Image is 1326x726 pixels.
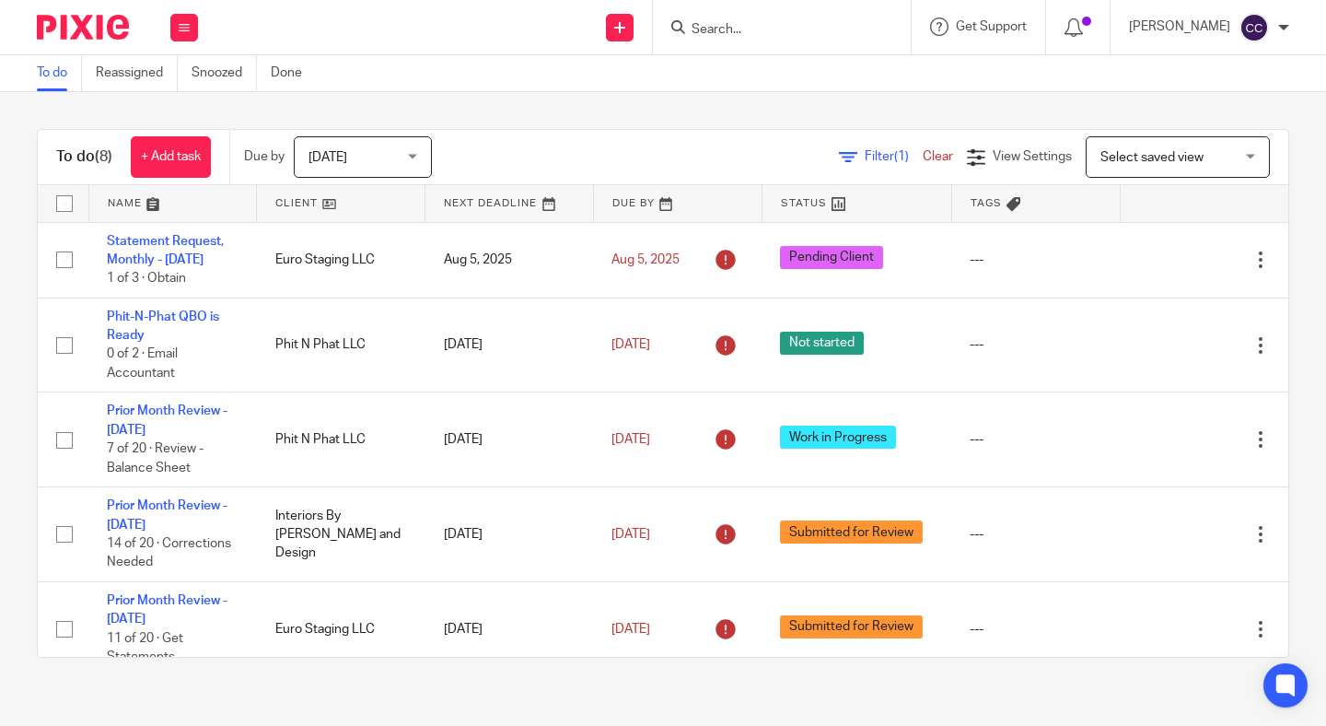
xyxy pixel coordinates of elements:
[192,55,257,91] a: Snoozed
[993,150,1072,163] span: View Settings
[611,623,650,636] span: [DATE]
[37,55,82,91] a: To do
[425,298,594,392] td: [DATE]
[56,147,112,167] h1: To do
[425,392,594,487] td: [DATE]
[425,487,594,582] td: [DATE]
[611,433,650,446] span: [DATE]
[894,150,909,163] span: (1)
[1100,151,1204,164] span: Select saved view
[107,537,231,569] span: 14 of 20 · Corrections Needed
[96,55,178,91] a: Reassigned
[107,310,219,342] a: Phit-N-Phat QBO is Ready
[780,521,923,544] span: Submitted for Review
[865,150,923,163] span: Filter
[970,620,1101,638] div: ---
[690,22,855,39] input: Search
[970,251,1101,269] div: ---
[970,430,1101,449] div: ---
[1239,13,1269,42] img: svg%3E
[107,594,227,626] a: Prior Month Review - [DATE]
[107,499,227,531] a: Prior Month Review - [DATE]
[131,136,211,178] a: + Add task
[1129,18,1230,36] p: [PERSON_NAME]
[970,525,1101,544] div: ---
[257,298,425,392] td: Phit N Phat LLC
[257,392,425,487] td: Phit N Phat LLC
[271,55,316,91] a: Done
[780,332,864,355] span: Not started
[107,272,186,285] span: 1 of 3 · Obtain
[970,335,1101,354] div: ---
[780,615,923,638] span: Submitted for Review
[257,582,425,677] td: Euro Staging LLC
[611,528,650,541] span: [DATE]
[971,198,1002,208] span: Tags
[611,338,650,351] span: [DATE]
[780,426,896,449] span: Work in Progress
[780,246,883,269] span: Pending Client
[107,404,227,436] a: Prior Month Review - [DATE]
[95,149,112,164] span: (8)
[107,632,183,664] span: 11 of 20 · Get Statements
[257,222,425,298] td: Euro Staging LLC
[425,222,594,298] td: Aug 5, 2025
[425,582,594,677] td: [DATE]
[956,20,1027,33] span: Get Support
[923,150,953,163] a: Clear
[611,253,680,266] span: Aug 5, 2025
[107,235,224,266] a: Statement Request, Monthly - [DATE]
[308,151,347,164] span: [DATE]
[107,348,178,381] span: 0 of 2 · Email Accountant
[107,442,204,474] span: 7 of 20 · Review - Balance Sheet
[257,487,425,582] td: Interiors By [PERSON_NAME] and Design
[244,147,285,166] p: Due by
[37,15,129,40] img: Pixie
